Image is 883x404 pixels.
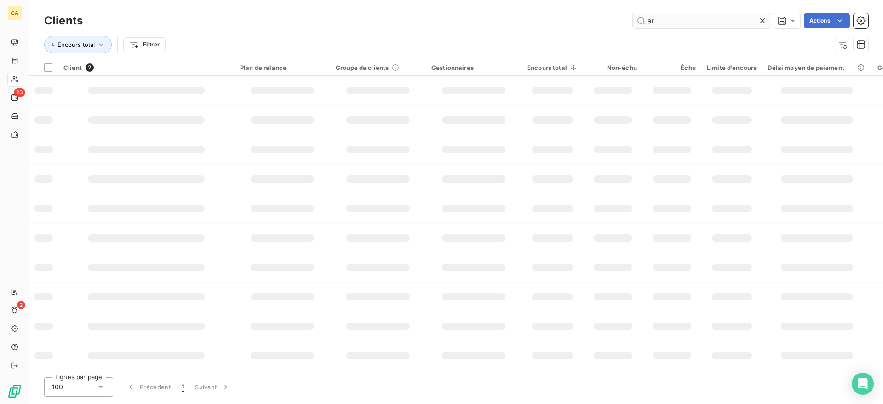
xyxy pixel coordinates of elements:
button: Encours total [44,36,112,53]
span: Groupe de clients [336,64,389,71]
div: Open Intercom Messenger [852,373,874,395]
div: Non-échu [589,64,637,71]
button: Suivant [189,377,236,397]
span: 2 [86,63,94,72]
span: 2 [17,301,25,309]
div: Gestionnaires [431,64,516,71]
div: Limite d’encours [707,64,757,71]
span: 100 [52,382,63,392]
div: Échu [648,64,696,71]
span: 1 [182,382,184,392]
button: Précédent [120,377,176,397]
div: Délai moyen de paiement [768,64,866,71]
div: Plan de relance [240,64,325,71]
div: Encours total [527,64,578,71]
span: Client [63,64,82,71]
div: CA [7,6,22,20]
button: Actions [804,13,850,28]
h3: Clients [44,12,83,29]
span: Encours total [57,41,95,48]
span: 23 [14,88,25,97]
img: Logo LeanPay [7,384,22,398]
input: Rechercher [633,13,771,28]
button: 1 [176,377,189,397]
button: Filtrer [123,37,166,52]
